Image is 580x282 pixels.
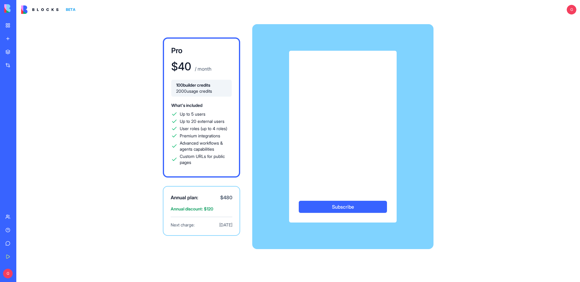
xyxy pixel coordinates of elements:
[298,59,388,192] iframe: Secure payment input frame
[180,111,205,117] span: Up to 5 users
[567,5,576,14] span: G
[63,5,78,14] div: BETA
[176,82,227,88] span: 100 builder credits
[4,4,42,13] img: logo
[171,46,232,56] h3: Pro
[180,153,232,165] span: Custom URLs for public pages
[171,60,191,72] h1: $ 40
[171,222,195,228] span: Next charge:
[219,222,232,228] span: [DATE]
[180,118,224,124] span: Up to 20 external users
[3,269,13,278] span: G
[180,140,232,152] span: Advanced workflows & agents capabilities
[194,65,211,72] p: / month
[21,5,78,14] a: BETA
[21,5,59,14] img: logo
[299,201,387,213] button: Subscribe
[176,88,227,94] span: 2000 usage credits
[171,206,232,212] span: Annual discount: $ 120
[171,103,202,108] span: What's included
[171,194,198,201] span: Annual plan:
[180,133,220,139] span: Premium integrations
[180,126,227,132] span: User roles (up to 4 roles)
[220,194,232,201] span: $ 480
